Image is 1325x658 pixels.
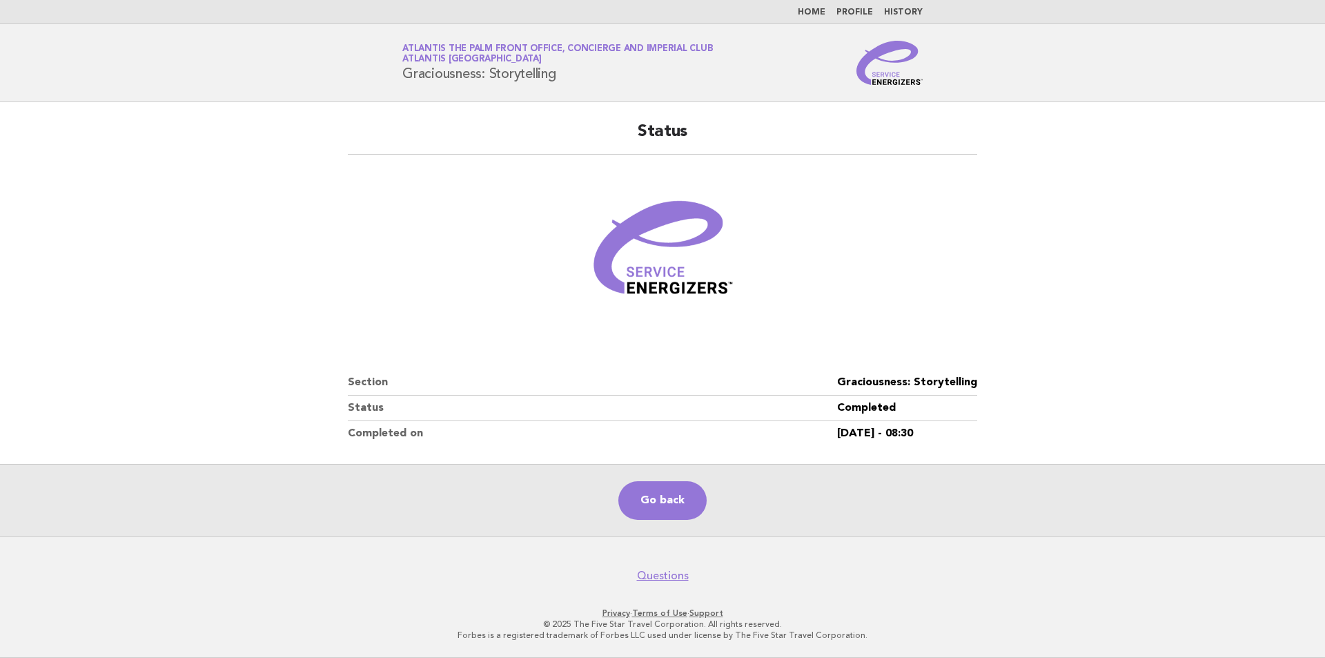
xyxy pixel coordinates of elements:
a: Support [689,608,723,618]
h1: Graciousness: Storytelling [402,45,713,81]
dt: Completed on [348,421,837,446]
a: Privacy [602,608,630,618]
a: Atlantis The Palm Front Office, Concierge and Imperial ClubAtlantis [GEOGRAPHIC_DATA] [402,44,713,64]
span: Atlantis [GEOGRAPHIC_DATA] [402,55,542,64]
dd: [DATE] - 08:30 [837,421,977,446]
dd: Graciousness: Storytelling [837,370,977,396]
a: Home [798,8,825,17]
img: Verified [580,171,745,337]
dt: Section [348,370,837,396]
p: · · [240,608,1085,619]
a: Go back [618,481,707,520]
a: Terms of Use [632,608,687,618]
p: © 2025 The Five Star Travel Corporation. All rights reserved. [240,619,1085,630]
a: Questions [637,569,689,583]
a: Profile [836,8,873,17]
p: Forbes is a registered trademark of Forbes LLC used under license by The Five Star Travel Corpora... [240,630,1085,641]
a: History [884,8,923,17]
img: Service Energizers [856,41,923,85]
dt: Status [348,396,837,421]
dd: Completed [837,396,977,421]
h2: Status [348,121,977,155]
